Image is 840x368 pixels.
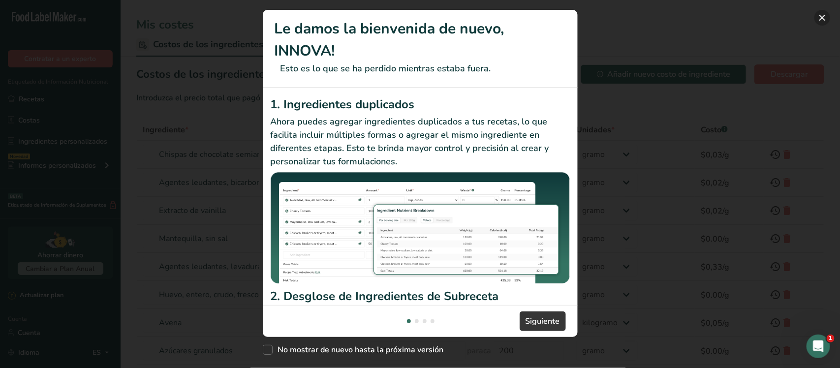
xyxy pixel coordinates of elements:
[807,335,830,358] iframe: Chat en vivo de Intercom
[278,344,444,355] font: No mostrar de nuevo hasta la próxima versión
[271,172,570,284] img: Ingredientes duplicados
[271,96,415,112] font: 1. Ingredientes duplicados
[271,288,499,304] font: 2. Desglose de Ingredientes de Subreceta
[275,19,504,61] font: Le damos la bienvenida de nuevo, INNOVA!
[520,311,566,331] button: Siguiente
[526,316,560,327] font: Siguiente
[280,62,491,74] font: Esto es lo que se ha perdido mientras estaba fuera.
[829,335,833,341] font: 1
[271,116,549,167] font: Ahora puedes agregar ingredientes duplicados a tus recetas, lo que facilita incluir múltiples for...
